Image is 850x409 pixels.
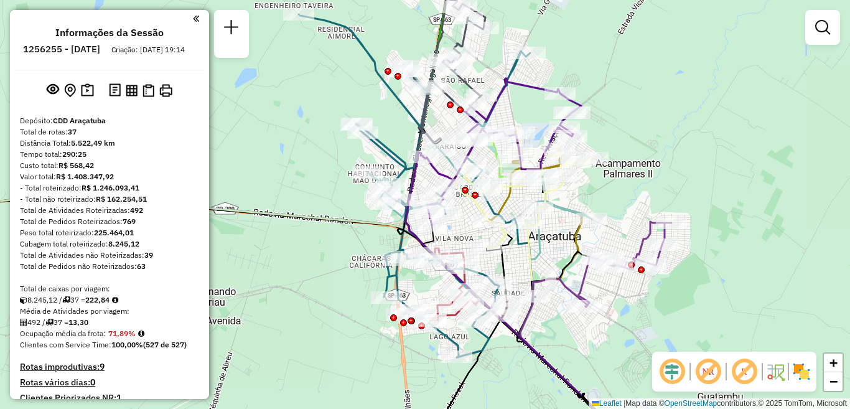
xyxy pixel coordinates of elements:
span: + [829,355,838,370]
strong: 39 [144,250,153,260]
strong: 37 [68,127,77,136]
button: Painel de Sugestão [78,81,96,100]
button: Imprimir Rotas [157,82,175,100]
div: Custo total: [20,160,199,171]
strong: 769 [123,217,136,226]
button: Visualizar Romaneio [140,82,157,100]
span: Exibir NR [693,357,723,387]
em: Média calculada utilizando a maior ocupação (%Peso ou %Cubagem) de cada rota da sessão. Rotas cro... [138,330,144,337]
div: 492 / 37 = [20,317,199,328]
div: Map data © contributors,© 2025 TomTom, Microsoft [589,398,850,409]
strong: R$ 162.254,51 [96,194,147,204]
button: Exibir sessão original [44,80,62,100]
span: Ocultar deslocamento [657,357,687,387]
strong: 13,30 [68,317,88,327]
strong: 290:25 [62,149,86,159]
strong: 0 [90,377,95,388]
i: Meta Caixas/viagem: 220,40 Diferença: 2,44 [112,296,118,304]
strong: 5.522,49 km [71,138,115,148]
i: Total de Atividades [20,319,27,326]
div: - Total roteirizado: [20,182,199,194]
span: − [829,374,838,389]
i: Cubagem total roteirizado [20,296,27,304]
div: Total de Atividades não Roteirizadas: [20,250,199,261]
button: Centralizar mapa no depósito ou ponto de apoio [62,81,78,100]
span: Exibir rótulo [729,357,759,387]
strong: CDD Araçatuba [53,116,106,125]
div: Distância Total: [20,138,199,149]
div: Peso total roteirizado: [20,227,199,238]
i: Total de rotas [62,296,70,304]
strong: R$ 1.408.347,92 [56,172,114,181]
div: Total de Atividades Roteirizadas: [20,205,199,216]
strong: 100,00% [111,340,143,349]
strong: 63 [137,261,146,271]
strong: R$ 568,42 [58,161,94,170]
button: Logs desbloquear sessão [106,81,123,100]
div: Total de Pedidos Roteirizados: [20,216,199,227]
div: Tempo total: [20,149,199,160]
i: Total de rotas [45,319,54,326]
div: Cubagem total roteirizado: [20,238,199,250]
strong: R$ 1.246.093,41 [82,183,139,192]
div: Média de Atividades por viagem: [20,306,199,317]
h4: Rotas improdutivas: [20,362,199,372]
a: Clique aqui para minimizar o painel [193,11,199,26]
a: Leaflet [592,399,622,408]
strong: 225.464,01 [94,228,134,237]
strong: (527 de 527) [143,340,187,349]
strong: 222,84 [85,295,110,304]
span: Ocupação média da frota: [20,329,106,338]
div: - Total não roteirizado: [20,194,199,205]
div: 8.245,12 / 37 = [20,294,199,306]
a: Exibir filtros [810,15,835,40]
img: Exibir/Ocultar setores [792,362,811,382]
button: Visualizar relatório de Roteirização [123,82,140,98]
h6: 1256255 - [DATE] [23,44,100,55]
a: Zoom out [824,372,843,391]
h4: Rotas vários dias: [20,377,199,388]
div: Total de caixas por viagem: [20,283,199,294]
span: | [623,399,625,408]
strong: 8.245,12 [108,239,139,248]
div: Total de rotas: [20,126,199,138]
strong: 71,89% [108,329,136,338]
a: OpenStreetMap [665,399,717,408]
div: Valor total: [20,171,199,182]
strong: 492 [130,205,143,215]
img: Fluxo de ruas [765,362,785,382]
h4: Clientes Priorizados NR: [20,393,199,403]
div: Depósito: [20,115,199,126]
div: Total de Pedidos não Roteirizados: [20,261,199,272]
span: Clientes com Service Time: [20,340,111,349]
h4: Informações da Sessão [55,27,164,39]
a: Zoom in [824,354,843,372]
div: Criação: [DATE] 19:14 [106,44,190,55]
a: Nova sessão e pesquisa [219,15,244,43]
strong: 1 [116,392,121,403]
strong: 9 [100,361,105,372]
